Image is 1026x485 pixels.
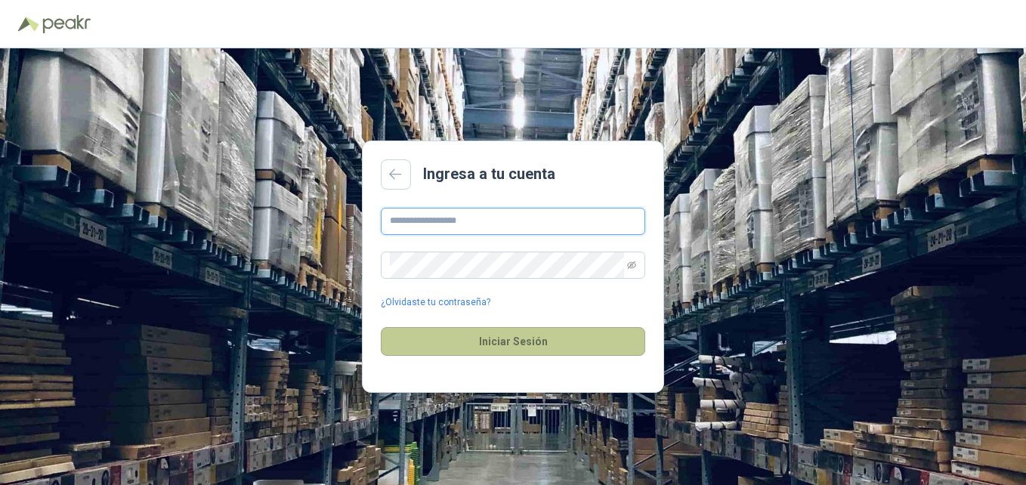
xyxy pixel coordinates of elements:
h2: Ingresa a tu cuenta [423,162,555,186]
img: Logo [18,17,39,32]
img: Peakr [42,15,91,33]
button: Iniciar Sesión [381,327,645,356]
a: ¿Olvidaste tu contraseña? [381,295,490,310]
span: eye-invisible [627,261,636,270]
